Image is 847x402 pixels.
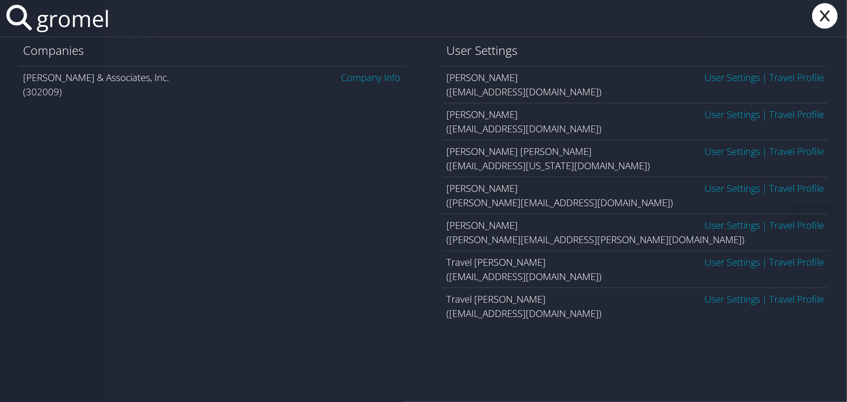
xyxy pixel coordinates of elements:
h1: Companies [23,42,401,59]
div: ([EMAIL_ADDRESS][DOMAIN_NAME]) [447,269,824,284]
span: Travel [PERSON_NAME] [447,292,546,305]
a: View OBT Profile [769,292,824,305]
div: ([EMAIL_ADDRESS][US_STATE][DOMAIN_NAME]) [447,158,824,173]
div: ([EMAIL_ADDRESS][DOMAIN_NAME]) [447,306,824,321]
span: | [760,182,769,195]
span: Travel [PERSON_NAME] [447,255,546,269]
a: User Settings [704,71,760,84]
a: View OBT Profile [769,108,824,121]
span: | [760,292,769,305]
span: [PERSON_NAME] [447,108,518,121]
span: [PERSON_NAME] [447,218,518,232]
a: User Settings [704,108,760,121]
a: User Settings [704,145,760,158]
a: View OBT Profile [769,218,824,232]
div: (302009) [23,85,401,99]
a: View OBT Profile [769,145,824,158]
h1: User Settings [447,42,824,59]
span: | [760,145,769,158]
span: | [760,108,769,121]
a: View OBT Profile [769,182,824,195]
span: | [760,71,769,84]
span: [PERSON_NAME] [447,182,518,195]
span: [PERSON_NAME] [PERSON_NAME] [447,145,592,158]
a: View OBT Profile [769,71,824,84]
div: ([PERSON_NAME][EMAIL_ADDRESS][DOMAIN_NAME]) [447,195,824,210]
span: [PERSON_NAME] & Associates, Inc. [23,71,169,84]
div: ([PERSON_NAME][EMAIL_ADDRESS][PERSON_NAME][DOMAIN_NAME]) [447,232,824,247]
div: ([EMAIL_ADDRESS][DOMAIN_NAME]) [447,122,824,136]
a: User Settings [704,292,760,305]
a: User Settings [704,218,760,232]
span: | [760,218,769,232]
span: | [760,255,769,269]
span: [PERSON_NAME] [447,71,518,84]
a: User Settings [704,255,760,269]
a: User Settings [704,182,760,195]
a: Company Info [342,71,401,84]
a: View OBT Profile [769,255,824,269]
div: ([EMAIL_ADDRESS][DOMAIN_NAME]) [447,85,824,99]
